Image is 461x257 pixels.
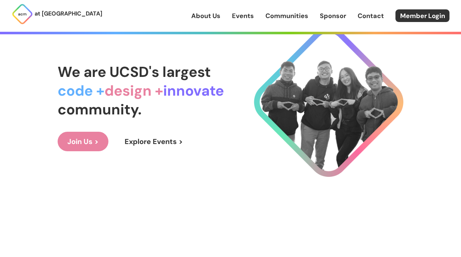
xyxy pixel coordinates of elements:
[58,132,108,151] a: Join Us >
[104,81,163,100] span: design +
[58,100,142,119] span: community.
[12,3,33,25] img: ACM Logo
[395,9,449,22] a: Member Login
[115,132,193,151] a: Explore Events >
[320,11,346,21] a: Sponsor
[58,62,211,81] span: We are UCSD's largest
[232,11,254,21] a: Events
[12,3,102,25] a: at [GEOGRAPHIC_DATA]
[58,81,104,100] span: code +
[358,11,384,21] a: Contact
[163,81,224,100] span: innovate
[35,9,102,18] p: at [GEOGRAPHIC_DATA]
[265,11,308,21] a: Communities
[254,27,403,177] img: Cool Logo
[191,11,220,21] a: About Us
